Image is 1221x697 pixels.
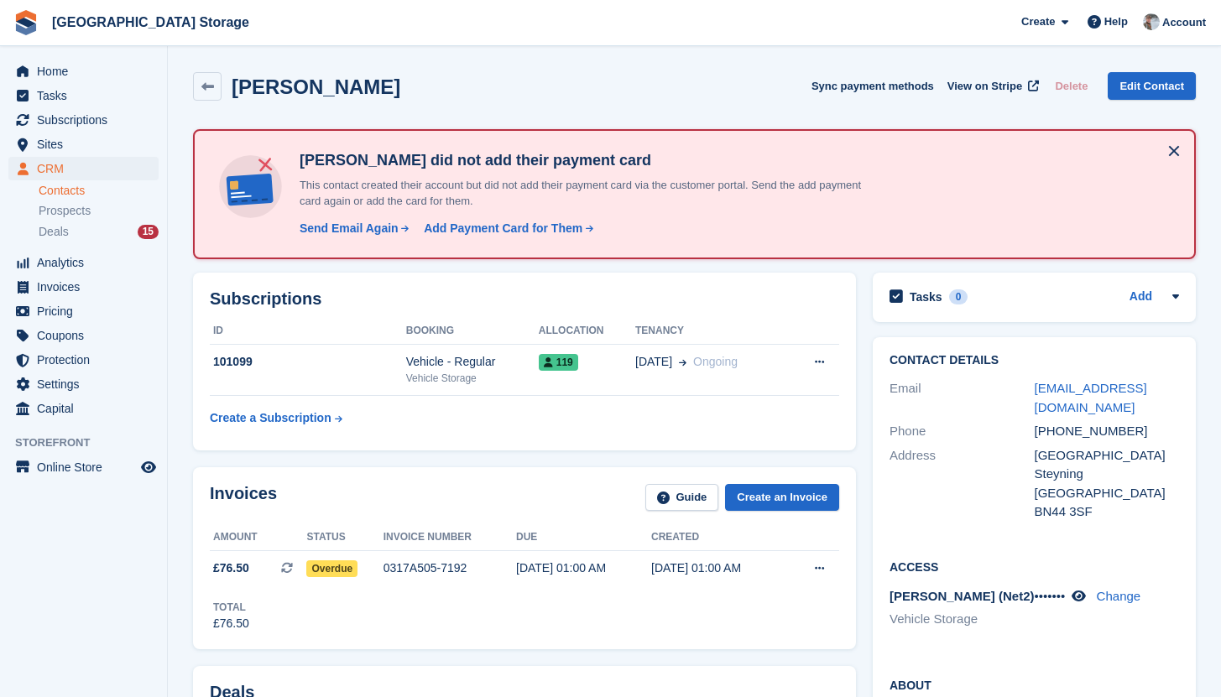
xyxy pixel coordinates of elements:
h2: Subscriptions [210,289,839,309]
div: Add Payment Card for Them [424,220,582,237]
a: menu [8,84,159,107]
div: Steyning [1035,465,1180,484]
span: [DATE] [635,353,672,371]
a: Preview store [138,457,159,477]
div: Address [890,446,1035,522]
span: Tasks [37,84,138,107]
a: menu [8,397,159,420]
span: Deals [39,224,69,240]
h2: Tasks [910,289,942,304]
span: [PERSON_NAME] (Net2) [890,589,1035,603]
a: menu [8,275,159,299]
th: Due [516,524,651,551]
a: [EMAIL_ADDRESS][DOMAIN_NAME] [1035,381,1147,414]
a: Create an Invoice [725,484,839,512]
span: Overdue [306,560,357,577]
th: Status [306,524,383,551]
a: View on Stripe [941,72,1042,100]
h2: [PERSON_NAME] [232,75,400,98]
span: ••••••• [1035,589,1066,603]
div: 0 [949,289,968,304]
th: Amount [210,524,306,551]
div: Email [890,379,1035,417]
a: menu [8,455,159,479]
div: Vehicle Storage [406,371,539,386]
a: menu [8,108,159,132]
div: [GEOGRAPHIC_DATA] [1035,446,1180,466]
span: Sites [37,133,138,156]
img: Will Strivens [1143,13,1160,30]
h4: [PERSON_NAME] did not add their payment card [293,151,880,170]
a: [GEOGRAPHIC_DATA] Storage [45,8,256,36]
div: [DATE] 01:00 AM [651,559,786,577]
button: Delete [1048,72,1094,100]
a: Deals 15 [39,223,159,241]
h2: Contact Details [890,354,1179,367]
a: menu [8,299,159,323]
h2: About [890,676,1179,693]
div: 15 [138,225,159,239]
a: menu [8,251,159,274]
span: Analytics [37,251,138,274]
span: £76.50 [213,559,249,577]
div: 0317A505-7192 [384,559,516,577]
span: Protection [37,348,138,372]
a: Add Payment Card for Them [417,220,595,237]
h2: Access [890,558,1179,575]
a: Contacts [39,183,159,199]
a: menu [8,60,159,83]
a: menu [8,348,159,372]
th: Booking [406,318,539,345]
span: Help [1104,13,1128,30]
th: Invoice number [384,524,516,551]
a: menu [8,324,159,347]
div: BN44 3SF [1035,502,1180,522]
div: Create a Subscription [210,409,331,427]
span: Online Store [37,455,138,479]
div: Phone [890,422,1035,441]
span: Create [1021,13,1055,30]
a: Add [1130,288,1152,307]
span: 119 [539,354,578,371]
div: [GEOGRAPHIC_DATA] [1035,484,1180,503]
th: Created [651,524,786,551]
div: [DATE] 01:00 AM [516,559,651,577]
a: Guide [645,484,719,512]
span: Subscriptions [37,108,138,132]
h2: Invoices [210,484,277,512]
div: Total [213,600,249,615]
div: [PHONE_NUMBER] [1035,422,1180,441]
span: Ongoing [693,355,738,368]
a: Change [1097,589,1141,603]
th: Allocation [539,318,635,345]
a: Prospects [39,202,159,220]
span: Invoices [37,275,138,299]
button: Sync payment methods [811,72,934,100]
p: This contact created their account but did not add their payment card via the customer portal. Se... [293,177,880,210]
span: Prospects [39,203,91,219]
a: menu [8,133,159,156]
div: Vehicle - Regular [406,353,539,371]
span: Account [1162,14,1206,31]
span: Storefront [15,434,167,451]
span: Pricing [37,299,138,323]
span: Coupons [37,324,138,347]
span: CRM [37,157,138,180]
span: Capital [37,397,138,420]
span: View on Stripe [947,78,1022,95]
th: ID [210,318,406,345]
th: Tenancy [635,318,787,345]
span: Home [37,60,138,83]
div: 101099 [210,353,406,371]
div: Send Email Again [300,220,399,237]
a: Create a Subscription [210,403,342,434]
div: £76.50 [213,615,249,632]
img: no-card-linked-e7822e413c904bf8b177c4d89f31251c4716f9871600ec3ca5bfc59e148c83f4.svg [215,151,286,222]
a: menu [8,157,159,180]
a: Edit Contact [1108,72,1196,100]
a: menu [8,372,159,396]
img: stora-icon-8386f47178a22dfd0bd8f6a31ec36ba5ce8667c1dd55bd0f319d3a0aa187defe.svg [13,10,39,35]
li: Vehicle Storage [890,610,1035,629]
span: Settings [37,372,138,396]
